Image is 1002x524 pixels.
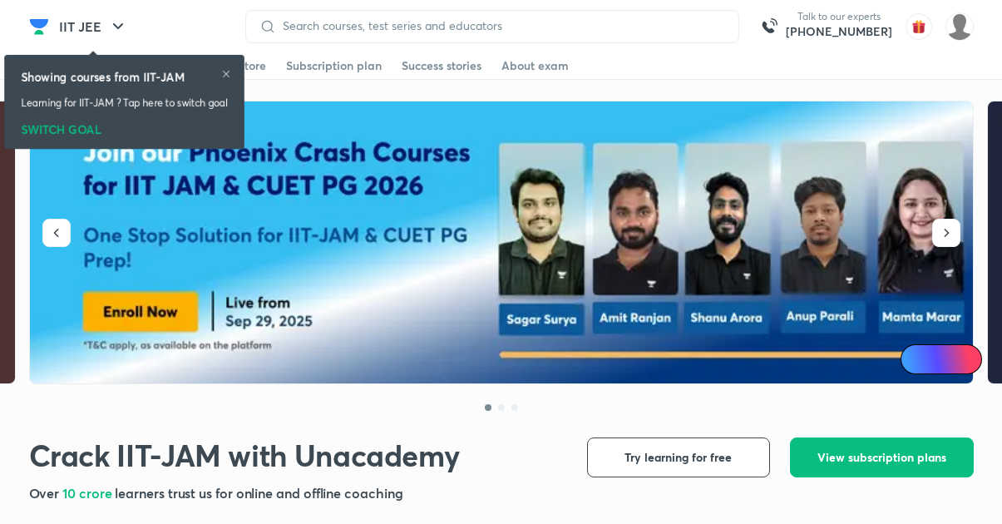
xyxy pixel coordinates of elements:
a: Ai Doubts [901,344,982,374]
a: About exam [501,52,569,79]
a: Store [238,52,266,79]
div: Store [238,57,266,74]
span: Over [29,484,63,502]
span: View subscription plans [817,449,946,466]
img: avatar [906,13,932,40]
div: Subscription plan [286,57,382,74]
div: About exam [501,57,569,74]
img: Organic Chemistry [945,12,974,41]
button: Try learning for free [587,437,770,477]
span: Ai Doubts [928,353,972,366]
img: Company Logo [29,17,49,37]
div: Success stories [402,57,481,74]
img: call-us [753,10,786,43]
div: SWITCH GOAL [21,117,228,136]
span: 10 crore [62,484,115,502]
span: Try learning for free [624,449,732,466]
button: IIT JEE [49,10,138,43]
a: [PHONE_NUMBER] [786,23,892,40]
button: View subscription plans [790,437,974,477]
p: Talk to our experts [786,10,892,23]
img: Icon [911,353,924,366]
h1: Crack IIT-JAM with Unacademy [29,437,460,473]
p: Learning for IIT-JAM ? Tap here to switch goal [21,96,228,111]
h6: Showing courses from IIT-JAM [21,68,185,86]
input: Search courses, test series and educators [276,19,725,32]
span: learners trust us for online and offline coaching [115,484,402,502]
a: Success stories [402,52,481,79]
a: Subscription plan [286,52,382,79]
